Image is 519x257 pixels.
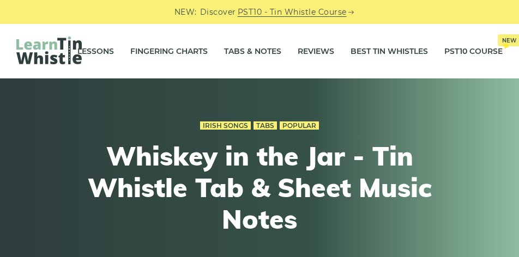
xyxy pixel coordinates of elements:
[200,121,251,130] a: Irish Songs
[351,38,428,65] a: Best Tin Whistles
[77,38,114,65] a: Lessons
[298,38,334,65] a: Reviews
[130,38,208,65] a: Fingering Charts
[59,140,460,235] h1: Whiskey in the Jar - Tin Whistle Tab & Sheet Music Notes
[224,38,281,65] a: Tabs & Notes
[444,38,503,65] a: PST10 CourseNew
[16,36,82,64] img: LearnTinWhistle.com
[280,121,319,130] a: Popular
[254,121,277,130] a: Tabs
